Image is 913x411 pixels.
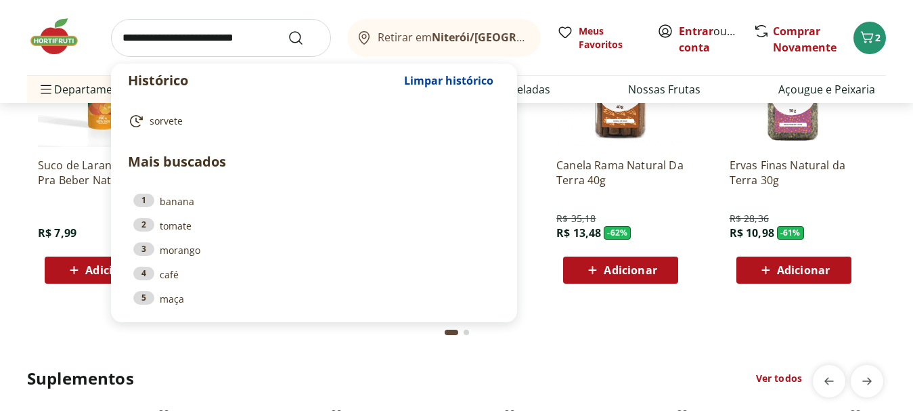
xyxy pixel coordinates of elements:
span: ou [679,23,739,56]
a: 4café [133,267,495,282]
button: Carrinho [853,22,886,54]
a: 1banana [133,194,495,209]
div: 3 [133,242,154,256]
span: - 61 % [777,226,804,240]
button: Adicionar [563,257,678,284]
a: Comprar Novamente [773,24,837,55]
button: Current page from fs-carousel [442,316,461,349]
a: 2tomate [133,218,495,233]
a: Nossas Frutas [628,81,700,98]
a: Criar conta [679,24,753,55]
a: Ver todos [756,372,802,385]
span: R$ 10,98 [730,225,774,240]
span: - 62 % [604,226,631,240]
p: Histórico [128,71,397,90]
button: Limpar histórico [397,64,500,97]
button: Retirar emNiterói/[GEOGRAPHIC_DATA] [347,19,541,57]
span: R$ 13,48 [556,225,601,240]
a: Entrar [679,24,713,39]
h2: Suplementos [27,368,134,389]
span: R$ 35,18 [556,212,596,225]
div: 4 [133,267,154,280]
span: Retirar em [378,31,527,43]
a: sorvete [128,113,495,129]
b: Niterói/[GEOGRAPHIC_DATA] [432,30,586,45]
a: 3morango [133,242,495,257]
span: Departamentos [38,73,135,106]
a: 5maça [133,291,495,306]
button: Adicionar [736,257,851,284]
a: Suco de Laranja Fruta Pra Beber Natural da Terra 250ml [38,158,166,188]
div: 5 [133,291,154,305]
div: 2 [133,218,154,232]
span: Adicionar [777,265,830,276]
button: Menu [38,73,54,106]
a: Canela Rama Natural Da Terra 40g [556,158,685,188]
span: sorvete [150,114,183,128]
span: Meus Favoritos [579,24,641,51]
button: Go to page 2 from fs-carousel [461,316,472,349]
span: Limpar histórico [404,75,493,86]
button: Adicionar [45,257,160,284]
input: search [111,19,331,57]
span: R$ 7,99 [38,225,76,240]
button: Submit Search [288,30,320,46]
p: Mais buscados [128,152,500,172]
button: previous [813,365,845,397]
img: Hortifruti [27,16,95,57]
a: Açougue e Peixaria [778,81,875,98]
span: 2 [875,31,881,44]
span: Adicionar [604,265,656,276]
div: 1 [133,194,154,207]
a: Meus Favoritos [557,24,641,51]
span: Adicionar [85,265,138,276]
a: Ervas Finas Natural da Terra 30g [730,158,858,188]
button: next [851,365,883,397]
span: R$ 28,36 [730,212,769,225]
